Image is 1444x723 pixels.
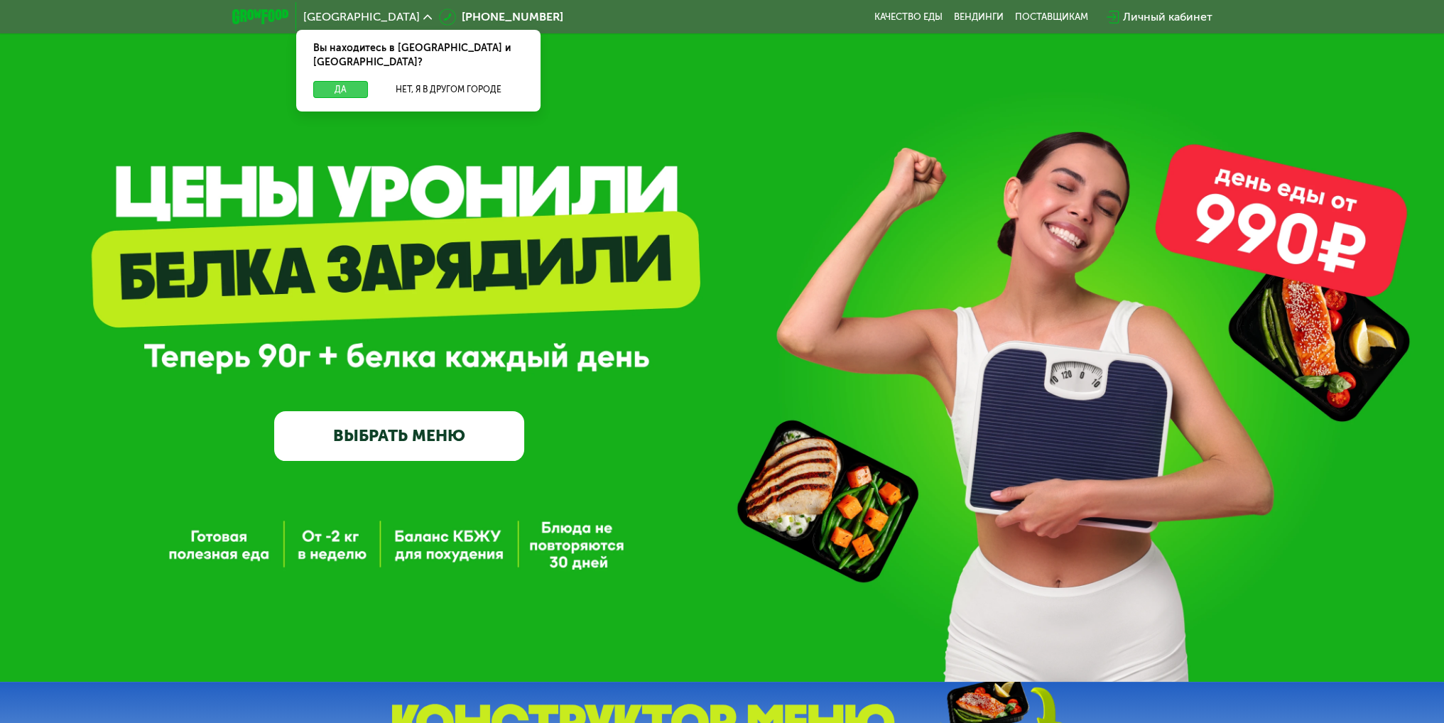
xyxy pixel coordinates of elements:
[954,11,1004,23] a: Вендинги
[303,11,420,23] span: [GEOGRAPHIC_DATA]
[1015,11,1088,23] div: поставщикам
[374,81,523,98] button: Нет, я в другом городе
[1123,9,1212,26] div: Личный кабинет
[874,11,943,23] a: Качество еды
[313,81,368,98] button: Да
[274,411,524,462] a: ВЫБРАТЬ МЕНЮ
[296,30,541,81] div: Вы находитесь в [GEOGRAPHIC_DATA] и [GEOGRAPHIC_DATA]?
[439,9,563,26] a: [PHONE_NUMBER]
